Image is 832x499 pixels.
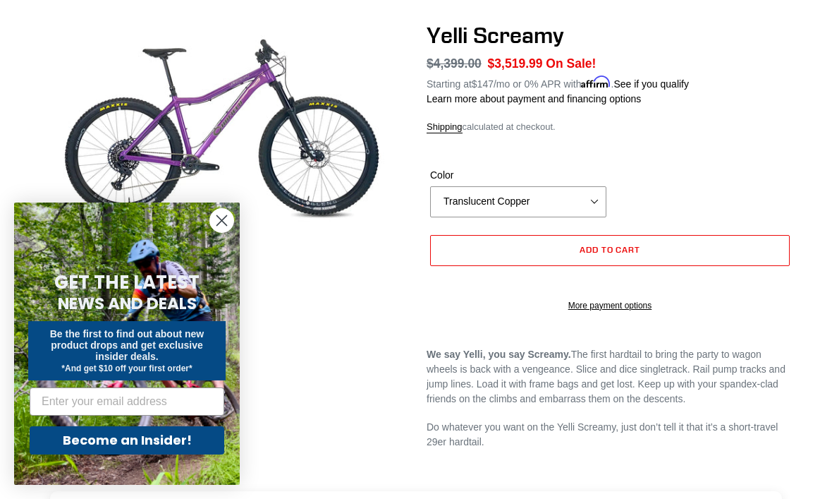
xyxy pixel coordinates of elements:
[613,78,689,90] a: See if you qualify - Learn more about Affirm Financing (opens in modal)
[30,387,224,416] input: Enter your email address
[427,56,482,71] s: $4,399.00
[430,299,790,312] a: More payment options
[430,235,790,266] button: Add to cart
[427,73,689,92] p: Starting at /mo or 0% APR with .
[58,292,197,315] span: NEWS AND DEALS
[50,328,204,362] span: Be the first to find out about new product drops and get exclusive insider deals.
[430,168,606,183] label: Color
[427,420,793,450] p: Do whatever you want on the Yelli Screamy, just don’t tell it that it’s a short-travel 29er hardt...
[427,349,571,360] b: We say Yelli, you say Screamy.
[546,54,596,73] span: On Sale!
[580,244,641,255] span: Add to cart
[427,22,793,49] h1: Yelli Screamy
[427,93,641,104] a: Learn more about payment and financing options
[472,78,494,90] span: $147
[30,426,224,455] button: Become an Insider!
[488,56,543,71] span: $3,519.99
[54,270,200,295] span: GET THE LATEST
[209,208,234,233] button: Close dialog
[427,347,793,407] p: The first hardtail to bring the party to wagon wheels is back with a vengeance. Slice and dice si...
[61,363,192,373] span: *And get $10 off your first order*
[427,120,793,134] div: calculated at checkout.
[427,121,463,133] a: Shipping
[581,76,611,88] span: Affirm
